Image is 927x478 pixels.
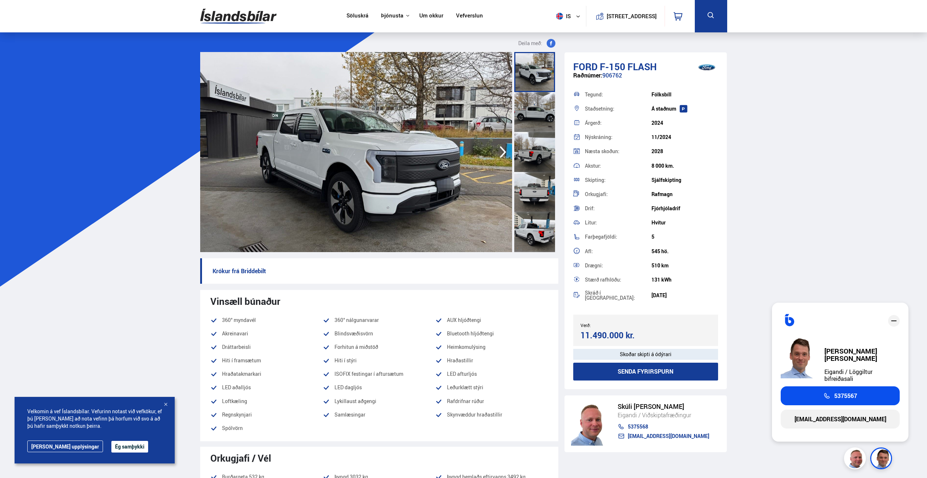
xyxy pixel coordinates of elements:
div: Drægni: [585,263,651,268]
img: siFngHWaQ9KaOqBr.png [845,449,867,470]
button: Opna LiveChat spjallviðmót [6,3,28,25]
li: Lykillaust aðgengi [323,397,435,406]
span: Deila með: [518,39,542,48]
a: [EMAIL_ADDRESS][DOMAIN_NAME] [781,410,900,429]
a: Um okkur [419,12,443,20]
img: FbJEzSuNWCJXmdc-.webp [781,336,817,378]
div: Drif: [585,206,651,211]
li: Bluetooth hljóðtengi [435,329,548,338]
div: Vinsæll búnaður [210,296,548,307]
a: [STREET_ADDRESS] [590,6,661,27]
span: Raðnúmer: [573,71,602,79]
div: Á staðnum [651,106,718,112]
div: Árgerð: [585,120,651,126]
div: 8 000 km. [651,163,718,169]
div: Akstur: [585,163,651,168]
img: svg+xml;base64,PHN2ZyB4bWxucz0iaHR0cDovL3d3dy53My5vcmcvMjAwMC9zdmciIHdpZHRoPSI1MTIiIGhlaWdodD0iNT... [556,13,563,20]
button: [STREET_ADDRESS] [610,13,654,19]
li: Hiti í framsætum [210,356,323,365]
div: 510 km [651,263,718,268]
a: 5375568 [618,424,709,430]
div: Sjálfskipting [651,177,718,183]
li: Spólvörn [210,424,323,433]
div: Skoðar skipti á ódýrari [573,349,718,360]
li: Regnskynjari [210,410,323,419]
li: Heimkomulýsing [435,343,548,351]
div: Skúli [PERSON_NAME] [618,403,709,410]
img: 3709557.jpeg [200,52,512,252]
div: Nýskráning: [585,135,651,140]
div: Verð: [581,323,646,328]
img: siFngHWaQ9KaOqBr.png [571,402,610,446]
li: Forhitun á miðstöð [323,343,435,351]
li: ISOFIX festingar í aftursætum [323,370,435,378]
div: Orkugjafi: [585,192,651,197]
div: close [888,315,900,327]
div: 5 [651,234,718,240]
span: Ford [573,60,598,73]
div: 545 hö. [651,248,718,254]
li: Samlæsingar [323,410,435,419]
div: 11.490.000 kr. [581,330,643,340]
li: Hraðatakmarkari [210,370,323,378]
p: Krókur frá Briddebilt [200,258,558,284]
img: 3709558.jpeg [512,52,824,252]
li: Rafdrifnar rúður [435,397,548,406]
div: [DATE] [651,292,718,298]
div: Skipting: [585,178,651,183]
div: Fjórhjóladrif [651,206,718,211]
a: Söluskrá [346,12,368,20]
div: Næsta skoðun: [585,149,651,154]
div: 131 kWh [651,277,718,283]
img: G0Ugv5HjCgRt.svg [200,4,277,28]
div: Stærð rafhlöðu: [585,277,651,282]
button: Þjónusta [381,12,403,19]
li: LED dagljós [323,383,435,392]
span: is [553,13,571,20]
div: Staðsetning: [585,106,651,111]
li: 360° nálgunarvarar [323,316,435,324]
div: Fólksbíll [651,92,718,97]
div: Skráð í [GEOGRAPHIC_DATA]: [585,290,651,300]
div: 11/2024 [651,134,718,140]
li: AUX hljóðtengi [435,316,548,324]
a: Vefverslun [456,12,483,20]
a: 5375567 [781,386,900,405]
span: 5375567 [834,393,857,399]
img: FbJEzSuNWCJXmdc-.webp [871,449,893,470]
div: Litur: [585,220,651,225]
div: Tegund: [585,92,651,97]
img: brand logo [692,56,721,79]
div: [PERSON_NAME] [PERSON_NAME] [824,347,900,362]
button: Ég samþykki [111,441,148,453]
li: Skynvæddur hraðastillir [435,410,548,419]
li: Dráttarbeisli [210,343,323,351]
li: Loftkæling [210,397,323,406]
li: LED aðalljós [210,383,323,392]
div: Eigandi / Viðskiptafræðingur [618,410,709,420]
span: Velkomin á vef Íslandsbílar. Vefurinn notast við vefkökur, ef þú [PERSON_NAME] að nota vefinn þá ... [27,408,162,430]
div: 2028 [651,148,718,154]
li: LED afturljós [435,370,548,378]
div: Rafmagn [651,191,718,197]
span: F-150 FLASH [600,60,657,73]
li: Leðurklætt stýri [435,383,548,392]
li: Hiti í stýri [323,356,435,365]
div: 906762 [573,72,718,86]
div: Afl: [585,249,651,254]
button: Senda fyrirspurn [573,363,718,381]
div: Hvítur [651,220,718,226]
button: Deila með: [515,39,558,48]
div: Orkugjafi / Vél [210,453,548,463]
div: Farþegafjöldi: [585,234,651,239]
li: 360° myndavél [210,316,323,324]
button: is [553,5,586,27]
a: [PERSON_NAME] upplýsingar [27,441,103,452]
li: Hraðastillir [435,356,548,365]
li: Blindsvæðisvörn [323,329,435,338]
div: 2024 [651,120,718,126]
li: Akreinavari [210,329,323,338]
div: Eigandi / Löggiltur bifreiðasali [824,369,900,382]
a: [EMAIL_ADDRESS][DOMAIN_NAME] [618,433,709,439]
